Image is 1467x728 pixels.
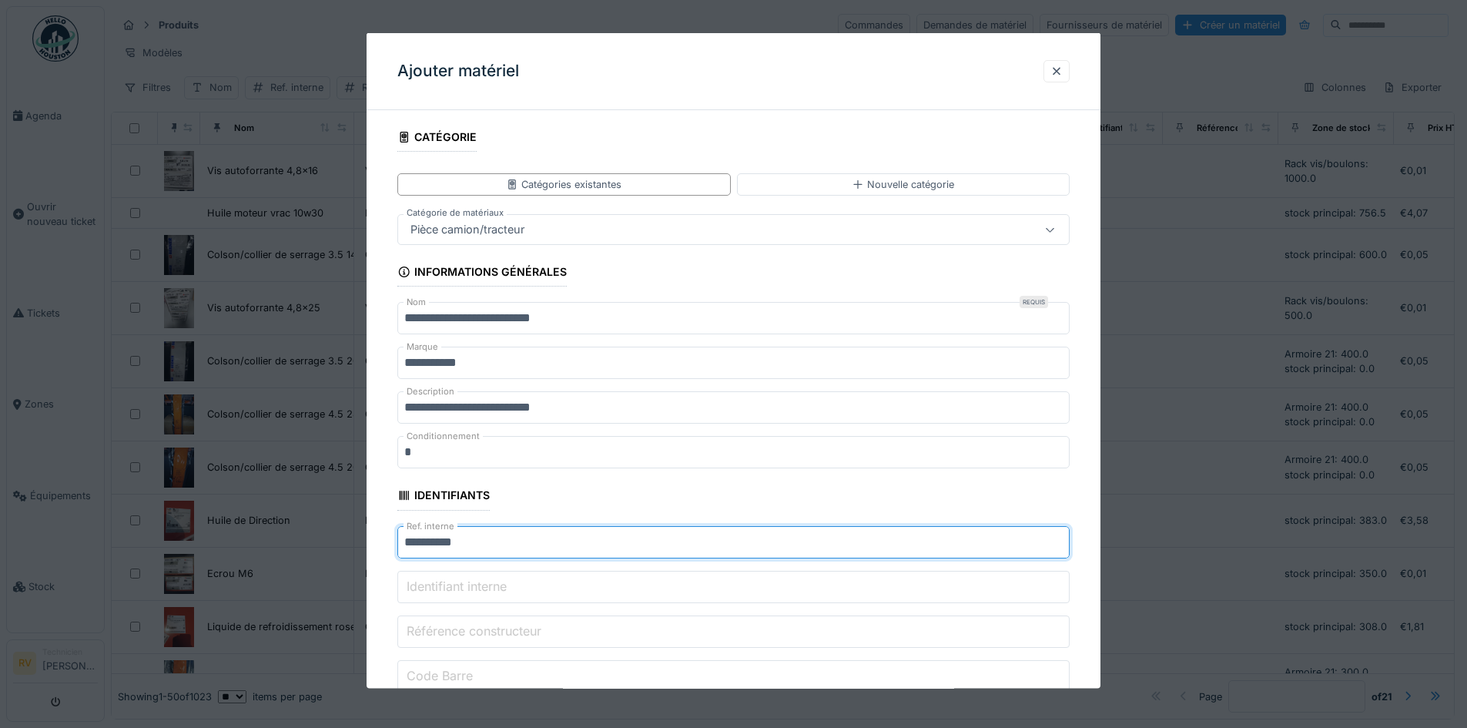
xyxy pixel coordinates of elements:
div: Requis [1020,296,1048,308]
div: Catégories existantes [506,177,621,192]
label: Description [404,385,457,398]
label: Code Barre [404,666,476,684]
div: Nouvelle catégorie [852,177,954,192]
label: Identifiant interne [404,576,510,595]
label: Catégorie de matériaux [404,206,507,220]
div: Pièce camion/tracteur [404,221,531,238]
label: Ref. interne [404,519,457,532]
label: Marque [404,341,441,354]
h3: Ajouter matériel [397,62,519,81]
label: Nom [404,296,429,309]
div: Identifiants [397,484,490,510]
label: Conditionnement [404,430,483,443]
div: Informations générales [397,260,567,287]
label: Référence constructeur [404,621,544,639]
div: Catégorie [397,126,477,152]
